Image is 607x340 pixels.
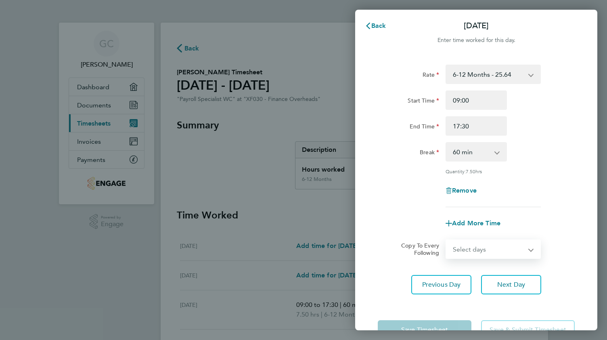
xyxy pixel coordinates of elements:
button: Add More Time [446,220,500,227]
span: Previous Day [422,281,461,289]
span: Back [371,22,386,29]
button: Previous Day [411,275,471,294]
label: Break [420,149,439,158]
button: Remove [446,187,477,194]
input: E.g. 18:00 [446,116,507,136]
label: Start Time [408,97,439,107]
div: Quantity: hrs [446,168,541,174]
button: Next Day [481,275,541,294]
label: Copy To Every Following [395,242,439,256]
input: E.g. 08:00 [446,90,507,110]
div: Enter time worked for this day. [355,36,597,45]
span: Add More Time [452,219,500,227]
label: Rate [423,71,439,81]
p: [DATE] [464,20,489,31]
span: Next Day [497,281,525,289]
label: End Time [410,123,439,132]
button: Back [357,18,394,34]
span: Remove [452,187,477,194]
span: 7.50 [466,168,475,174]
